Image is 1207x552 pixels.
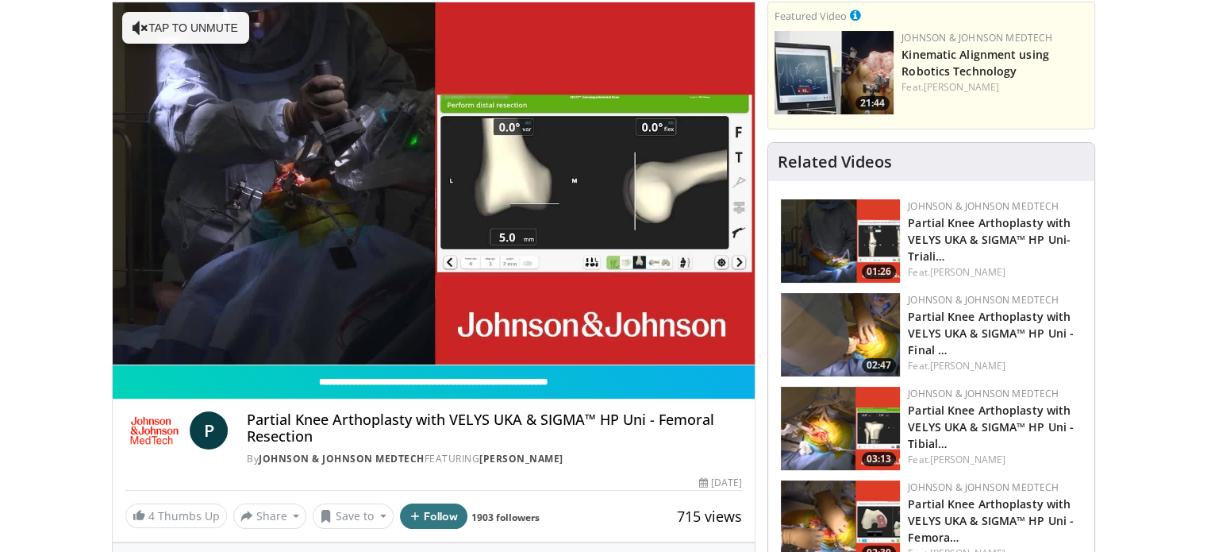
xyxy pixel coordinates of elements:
[908,387,1059,400] a: Johnson & Johnson MedTech
[400,504,468,529] button: Follow
[125,504,227,528] a: 4 Thumbs Up
[781,387,900,470] a: 03:13
[677,507,742,526] span: 715 views
[190,411,228,450] a: P
[247,452,742,466] div: By FEATURING
[471,511,540,524] a: 1903 followers
[778,152,892,172] h4: Related Videos
[247,411,742,446] h4: Partial Knee Arthoplasty with VELYS UKA & SIGMA™ HP Uni - Femoral Resection
[781,293,900,376] a: 02:47
[781,199,900,283] img: 54517014-b7e0-49d7-8366-be4d35b6cc59.png.150x105_q85_crop-smart_upscale.png
[781,293,900,376] img: 2dac1888-fcb6-4628-a152-be974a3fbb82.png.150x105_q85_crop-smart_upscale.png
[479,452,563,465] a: [PERSON_NAME]
[855,96,890,110] span: 21:44
[901,47,1049,79] a: Kinematic Alignment using Robotics Technology
[233,504,307,529] button: Share
[908,403,1074,451] a: Partial Knee Arthoplasty with VELYS UKA & SIGMA™ HP Uni - Tibial…
[901,80,1088,95] div: Feat.
[125,411,184,450] img: Johnson & Johnson MedTech
[775,31,894,114] img: 85482610-0380-4aae-aa4a-4a9be0c1a4f1.150x105_q85_crop-smart_upscale.jpg
[148,508,155,523] span: 4
[313,504,394,529] button: Save to
[781,199,900,283] a: 01:26
[781,387,900,470] img: fca33e5d-2676-4c0d-8432-0e27cf4af401.png.150x105_q85_crop-smart_upscale.png
[908,265,1082,280] div: Feat.
[699,476,742,490] div: [DATE]
[908,199,1059,213] a: Johnson & Johnson MedTech
[908,309,1074,357] a: Partial Knee Arthoplasty with VELYS UKA & SIGMA™ HP Uni - Final …
[924,80,999,94] a: [PERSON_NAME]
[901,31,1052,44] a: Johnson & Johnson MedTech
[930,265,1005,279] a: [PERSON_NAME]
[862,358,896,373] span: 02:47
[862,452,896,466] span: 03:13
[908,481,1059,494] a: Johnson & Johnson MedTech
[775,9,847,23] small: Featured Video
[775,31,894,114] a: 21:44
[113,2,755,365] video-js: Video Player
[930,453,1005,466] a: [PERSON_NAME]
[259,452,425,465] a: Johnson & Johnson MedTech
[908,215,1071,264] a: Partial Knee Arthoplasty with VELYS UKA & SIGMA™ HP Uni- Triali…
[122,12,249,44] button: Tap to unmute
[908,453,1082,467] div: Feat.
[908,496,1074,545] a: Partial Knee Arthoplasty with VELYS UKA & SIGMA™ HP Uni - Femora…
[862,264,896,279] span: 01:26
[908,359,1082,373] div: Feat.
[930,359,1005,373] a: [PERSON_NAME]
[908,293,1059,307] a: Johnson & Johnson MedTech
